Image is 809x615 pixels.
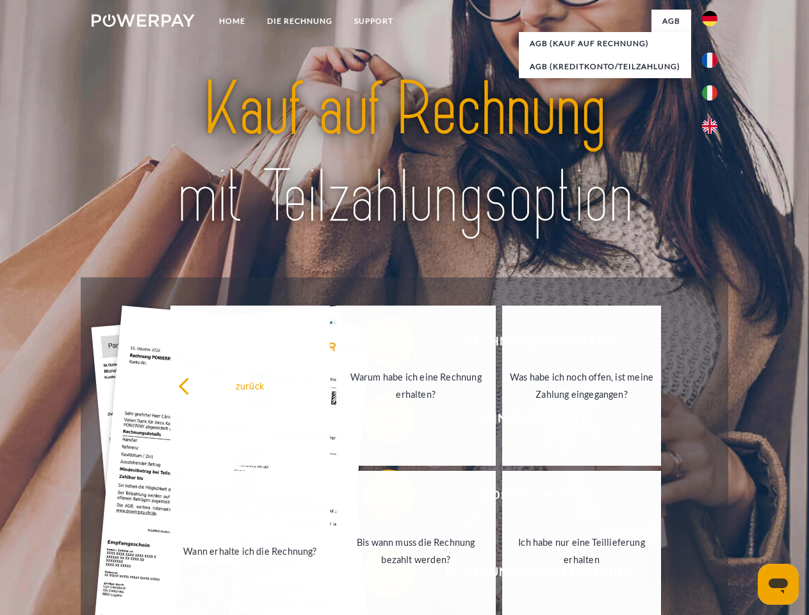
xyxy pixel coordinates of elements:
[92,14,195,27] img: logo-powerpay-white.svg
[651,10,691,33] a: agb
[343,10,404,33] a: SUPPORT
[344,368,488,403] div: Warum habe ich eine Rechnung erhalten?
[758,564,799,605] iframe: Schaltfläche zum Öffnen des Messaging-Fensters
[510,368,654,403] div: Was habe ich noch offen, ist meine Zahlung eingegangen?
[178,542,322,559] div: Wann erhalte ich die Rechnung?
[510,534,654,568] div: Ich habe nur eine Teillieferung erhalten
[702,119,717,134] img: en
[122,61,687,245] img: title-powerpay_de.svg
[519,32,691,55] a: AGB (Kauf auf Rechnung)
[178,377,322,394] div: zurück
[702,11,717,26] img: de
[502,306,662,466] a: Was habe ich noch offen, ist meine Zahlung eingegangen?
[519,55,691,78] a: AGB (Kreditkonto/Teilzahlung)
[702,85,717,101] img: it
[256,10,343,33] a: DIE RECHNUNG
[702,53,717,68] img: fr
[344,534,488,568] div: Bis wann muss die Rechnung bezahlt werden?
[208,10,256,33] a: Home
